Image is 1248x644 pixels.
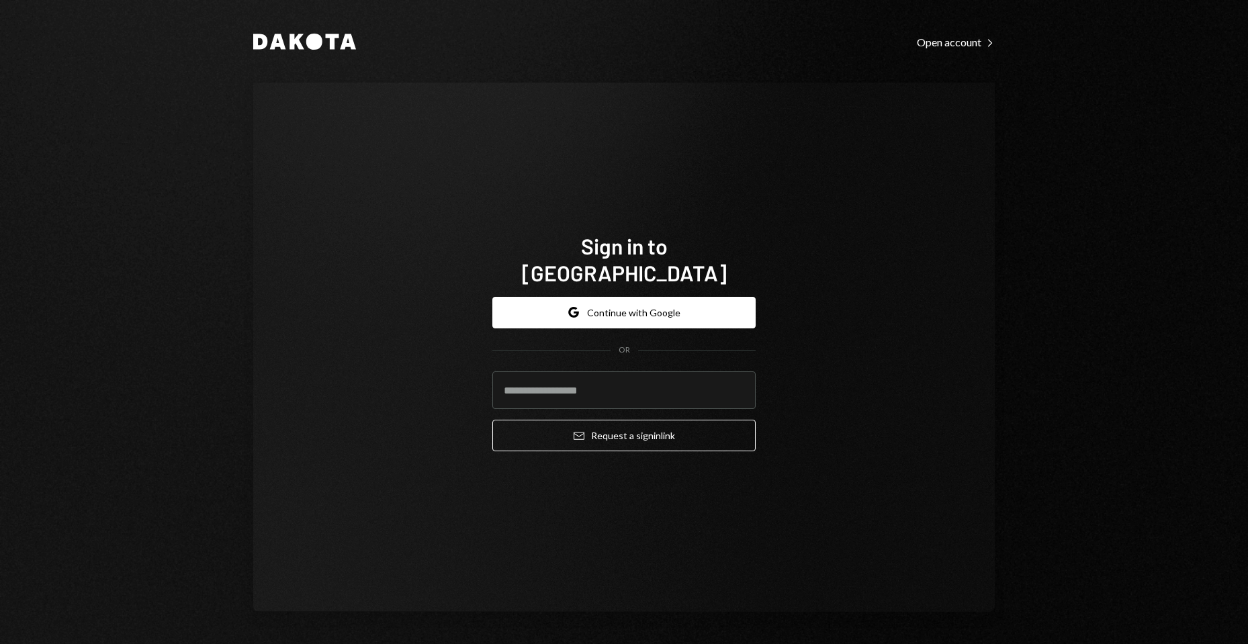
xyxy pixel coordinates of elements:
[492,232,756,286] h1: Sign in to [GEOGRAPHIC_DATA]
[917,34,995,49] a: Open account
[492,420,756,451] button: Request a signinlink
[492,297,756,328] button: Continue with Google
[917,36,995,49] div: Open account
[619,344,630,356] div: OR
